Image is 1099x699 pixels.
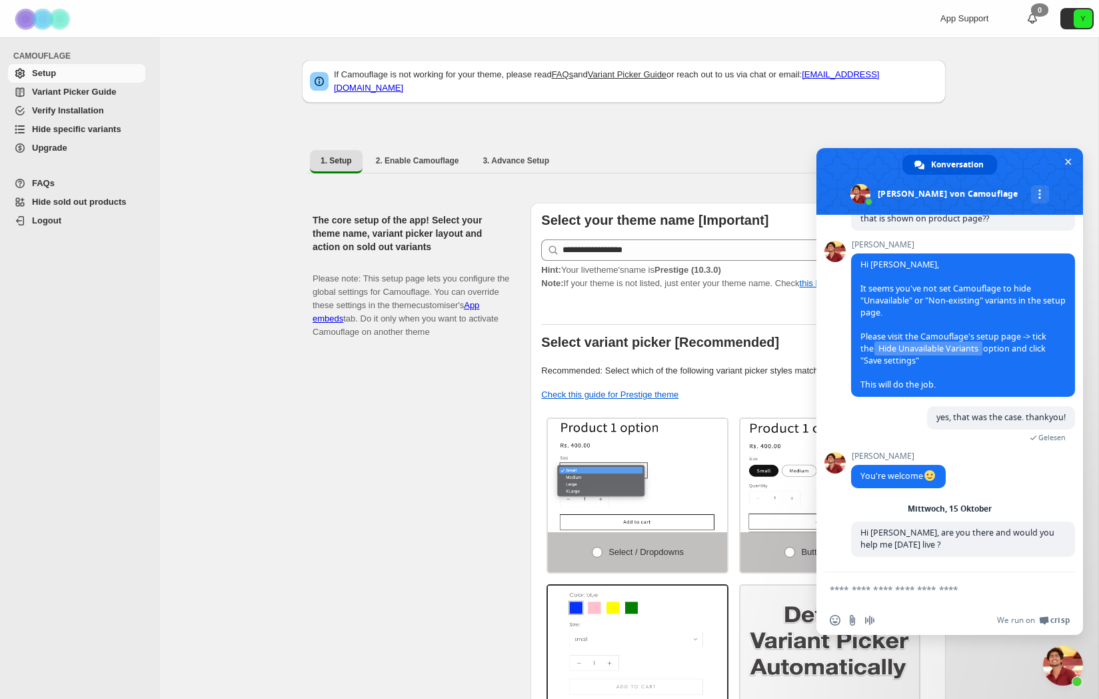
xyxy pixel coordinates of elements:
[548,419,727,532] img: Select / Dropdowns
[851,452,946,461] span: [PERSON_NAME]
[830,584,1040,596] textarea: Verfassen Sie Ihre Nachricht…
[800,278,833,288] a: this FAQ
[548,586,727,699] img: Swatch and Dropdowns both
[13,51,151,61] span: CAMOUFLAGE
[541,265,720,275] span: Your live theme's name is
[541,364,935,378] p: Recommended: Select which of the following variant picker styles match your theme.
[541,263,935,290] p: If your theme is not listed, just enter your theme name. Check to find your theme name.
[801,547,875,557] span: Buttons / Swatches
[1080,15,1086,23] text: Y
[8,211,145,230] a: Logout
[936,412,1066,423] span: yes, that was the case. thankyou!
[1061,155,1075,169] span: Chat schließen
[32,178,55,188] span: FAQs
[8,101,145,120] a: Verify Installation
[32,105,104,115] span: Verify Installation
[552,69,574,79] a: FAQs
[541,390,678,400] a: Check this guide for Prestige theme
[1060,8,1094,29] button: Avatar with initials Y
[908,505,992,513] div: Mittwoch, 15 Oktober
[1026,12,1039,25] a: 0
[654,265,721,275] strong: Prestige (10.3.0)
[541,213,768,227] b: Select your theme name [Important]
[321,155,352,166] span: 1. Setup
[8,139,145,157] a: Upgrade
[874,341,982,356] span: Hide Unavailable Variants
[483,155,549,166] span: 3. Advance Setup
[1043,646,1083,686] div: Chat schließen
[541,278,563,288] strong: Note:
[541,335,779,349] b: Select variant picker [Recommended]
[940,13,988,23] span: App Support
[334,68,938,95] p: If Camouflage is not working for your theme, please read and or reach out to us via chat or email:
[32,68,56,78] span: Setup
[860,470,936,482] span: You're welcome
[32,143,67,153] span: Upgrade
[1050,615,1070,626] span: Crisp
[8,120,145,139] a: Hide specific variants
[1031,3,1048,17] div: 0
[32,197,127,207] span: Hide sold out products
[32,124,121,134] span: Hide specific variants
[32,215,61,225] span: Logout
[997,615,1035,626] span: We run on
[608,547,684,557] span: Select / Dropdowns
[830,615,840,626] span: Einen Emoji einfügen
[313,213,509,253] h2: The core setup of the app! Select your theme name, variant picker layout and action on sold out v...
[541,265,561,275] strong: Hint:
[860,259,1066,390] span: Hi [PERSON_NAME], It seems you've not set Camouflage to hide "Unavailable" or "Non-existing" vari...
[740,586,920,699] img: Detect Automatically
[864,615,875,626] span: Audionachricht aufzeichnen
[8,193,145,211] a: Hide sold out products
[740,419,920,532] img: Buttons / Swatches
[1074,9,1092,28] span: Avatar with initials Y
[860,527,1054,550] span: Hi [PERSON_NAME], are you there and would you help me [DATE] live ?
[847,615,858,626] span: Datei senden
[851,240,1075,249] span: [PERSON_NAME]
[376,155,459,166] span: 2. Enable Camouflage
[902,155,997,175] div: Konversation
[32,87,116,97] span: Variant Picker Guide
[8,83,145,101] a: Variant Picker Guide
[931,155,984,175] span: Konversation
[588,69,666,79] a: Variant Picker Guide
[8,64,145,83] a: Setup
[11,1,77,37] img: Camouflage
[1038,433,1066,442] span: Gelesen
[8,174,145,193] a: FAQs
[997,615,1070,626] a: We run onCrisp
[313,259,509,339] p: Please note: This setup page lets you configure the global settings for Camouflage. You can overr...
[1031,185,1049,203] div: Mehr Kanäle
